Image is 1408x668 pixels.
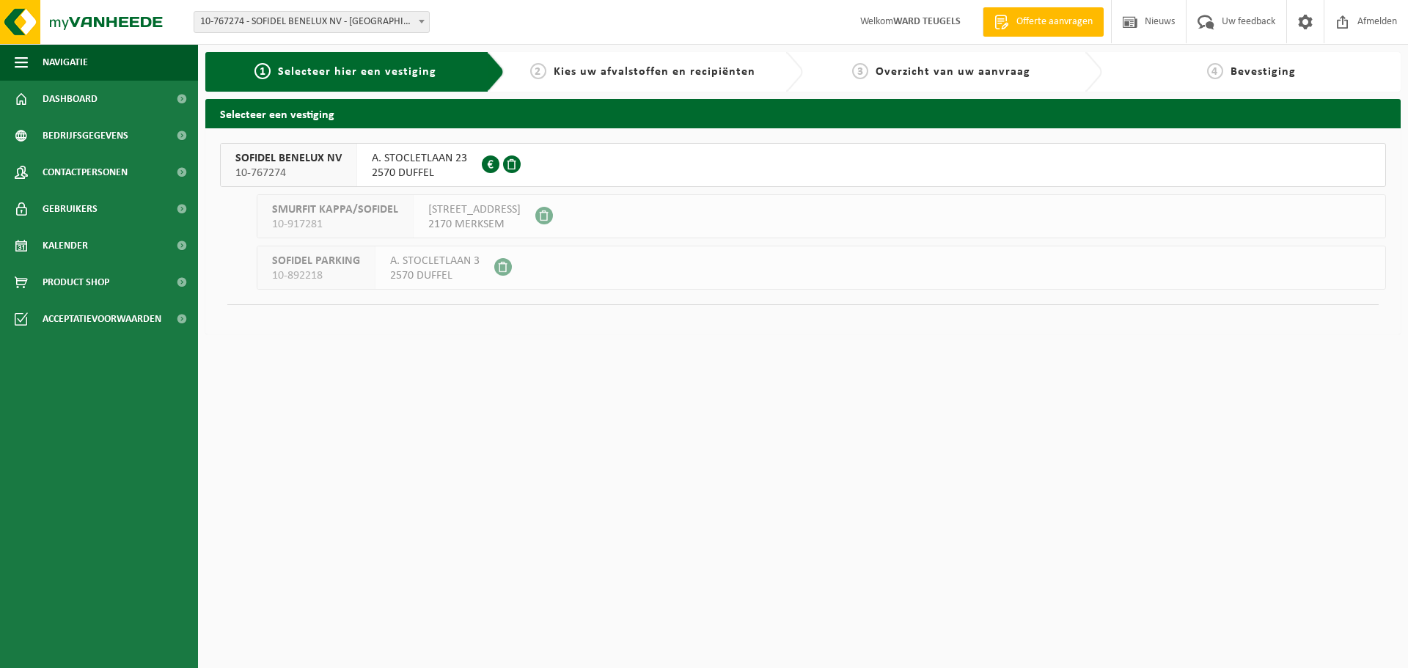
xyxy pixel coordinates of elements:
span: A. STOCLETLAAN 23 [372,151,467,166]
span: 2170 MERKSEM [428,217,521,232]
span: [STREET_ADDRESS] [428,202,521,217]
span: Bevestiging [1231,66,1296,78]
a: Offerte aanvragen [983,7,1104,37]
span: 10-767274 - SOFIDEL BENELUX NV - DUFFEL [194,11,430,33]
span: Overzicht van uw aanvraag [876,66,1030,78]
span: 3 [852,63,868,79]
span: 10-767274 - SOFIDEL BENELUX NV - DUFFEL [194,12,429,32]
h2: Selecteer een vestiging [205,99,1401,128]
span: Gebruikers [43,191,98,227]
span: 2570 DUFFEL [372,166,467,180]
span: SMURFIT KAPPA/SOFIDEL [272,202,398,217]
span: Dashboard [43,81,98,117]
span: Acceptatievoorwaarden [43,301,161,337]
span: 2 [530,63,546,79]
span: Bedrijfsgegevens [43,117,128,154]
span: Kies uw afvalstoffen en recipiënten [554,66,755,78]
button: SOFIDEL BENELUX NV 10-767274 A. STOCLETLAAN 232570 DUFFEL [220,143,1386,187]
span: SOFIDEL PARKING [272,254,360,268]
span: Product Shop [43,264,109,301]
span: 10-892218 [272,268,360,283]
strong: WARD TEUGELS [893,16,961,27]
span: 10-917281 [272,217,398,232]
span: 1 [254,63,271,79]
span: Navigatie [43,44,88,81]
span: A. STOCLETLAAN 3 [390,254,480,268]
span: 10-767274 [235,166,342,180]
span: 2570 DUFFEL [390,268,480,283]
span: Kalender [43,227,88,264]
span: Contactpersonen [43,154,128,191]
span: Selecteer hier een vestiging [278,66,436,78]
span: 4 [1207,63,1223,79]
span: Offerte aanvragen [1013,15,1096,29]
span: SOFIDEL BENELUX NV [235,151,342,166]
